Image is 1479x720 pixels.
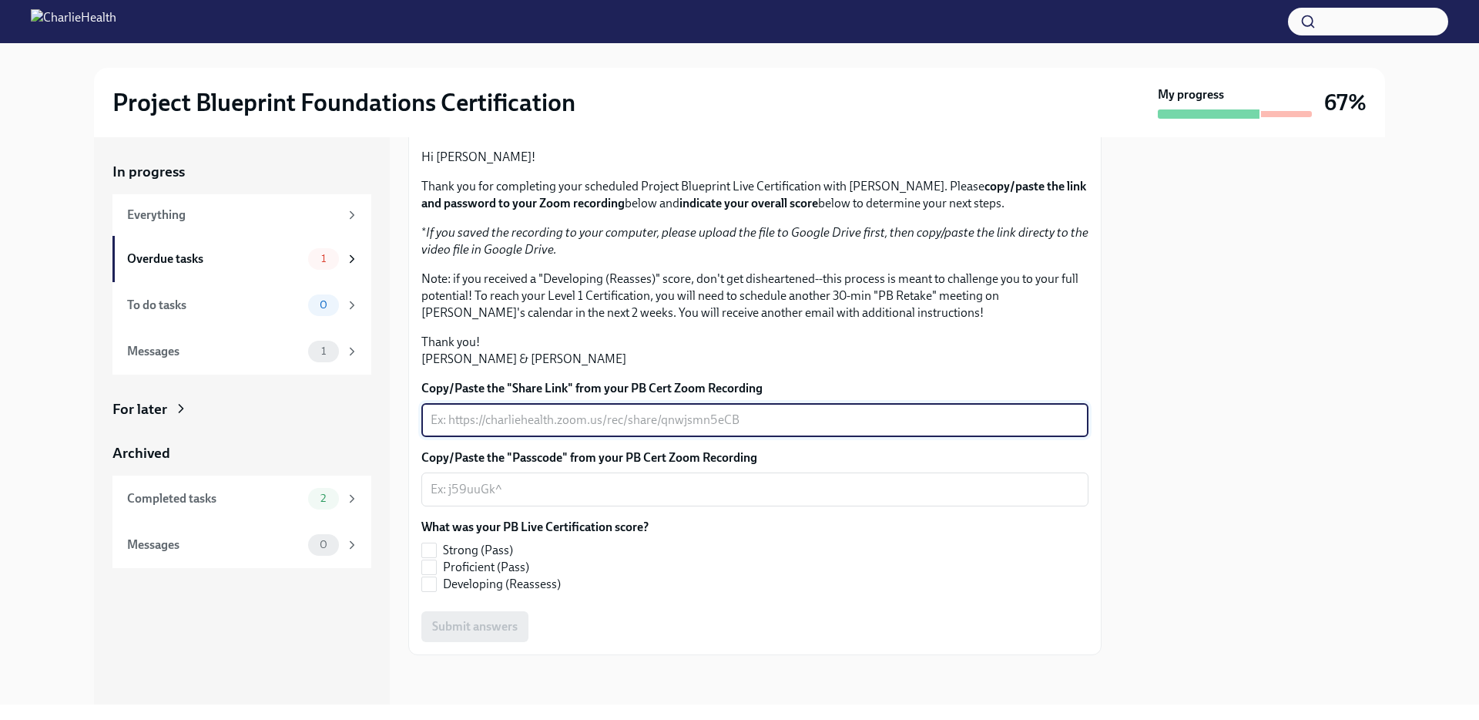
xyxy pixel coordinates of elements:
p: Thank you for completing your scheduled Project Blueprint Live Certification with [PERSON_NAME]. ... [421,178,1088,212]
label: Copy/Paste the "Share Link" from your PB Cert Zoom Recording [421,380,1088,397]
span: Strong (Pass) [443,542,513,559]
div: Everything [127,207,339,224]
span: 0 [310,299,337,311]
span: 1 [312,253,335,264]
span: 0 [310,539,337,550]
div: Messages [127,537,302,553]
label: Copy/Paste the "Passcode" from your PB Cert Zoom Recording [421,449,1088,466]
p: Thank you! [PERSON_NAME] & [PERSON_NAME] [421,334,1088,368]
div: Overdue tasks [127,251,302,267]
strong: indicate your overall score [679,196,818,210]
a: For later [112,399,371,419]
div: For later [112,399,167,419]
a: Messages0 [112,522,371,568]
a: Completed tasks2 [112,476,371,522]
div: Messages [127,343,302,360]
a: Archived [112,443,371,463]
p: Hi [PERSON_NAME]! [421,149,1088,166]
span: 1 [312,345,335,357]
h2: Project Blueprint Foundations Certification [112,87,575,118]
p: Note: if you received a "Developing (Reasses)" score, don't get disheartened--this process is mea... [421,271,1088,321]
em: If you saved the recording to your computer, please upload the file to Google Drive first, then c... [421,225,1088,257]
img: CharlieHealth [31,9,116,34]
a: To do tasks0 [112,282,371,328]
div: To do tasks [127,297,302,314]
span: 2 [311,493,335,504]
span: Developing (Reassess) [443,576,561,593]
a: Overdue tasks1 [112,236,371,282]
strong: My progress [1158,86,1224,103]
span: Proficient (Pass) [443,559,529,576]
label: What was your PB Live Certification score? [421,519,649,536]
a: Everything [112,194,371,236]
div: Completed tasks [127,490,302,507]
a: Messages1 [112,328,371,375]
h3: 67% [1324,89,1367,116]
a: In progress [112,162,371,182]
